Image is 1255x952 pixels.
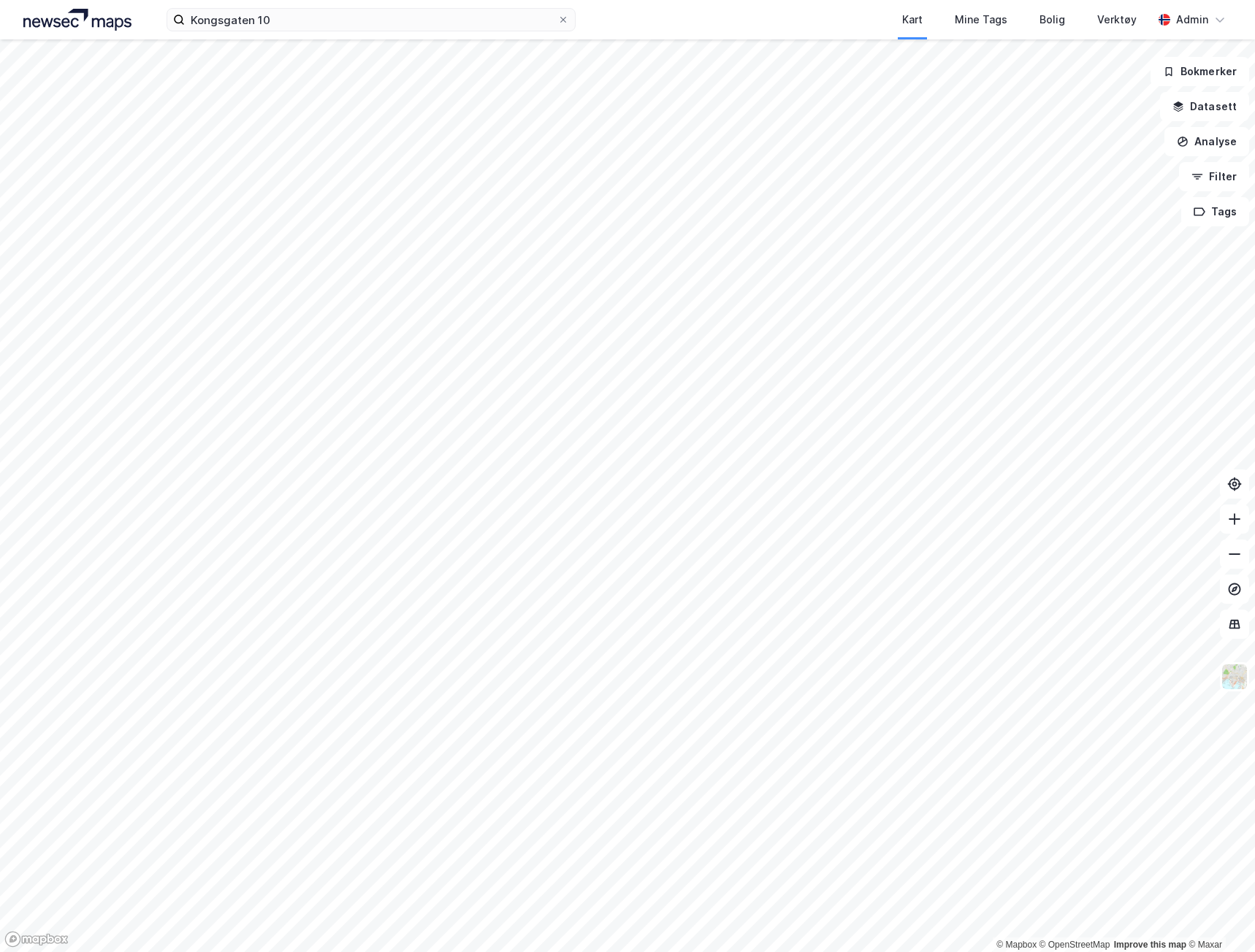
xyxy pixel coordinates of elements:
div: Admin [1176,11,1208,28]
a: Mapbox [996,940,1037,950]
button: Tags [1181,197,1249,226]
img: logo.a4113a55bc3d86da70a041830d287a7e.svg [23,9,131,31]
button: Filter [1179,162,1249,191]
a: Mapbox homepage [4,931,69,948]
a: Improve this map [1114,940,1186,950]
div: Kart [902,11,923,28]
a: OpenStreetMap [1040,940,1110,950]
div: Verktøy [1097,11,1137,28]
img: Z [1221,663,1248,691]
button: Analyse [1164,127,1249,156]
div: Kontrollprogram for chat [1182,882,1255,952]
div: Bolig [1040,11,1065,28]
iframe: Chat Widget [1182,882,1255,952]
div: Mine Tags [955,11,1007,28]
input: Søk på adresse, matrikkel, gårdeiere, leietakere eller personer [185,9,557,31]
button: Datasett [1160,92,1249,121]
button: Bokmerker [1151,57,1249,86]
